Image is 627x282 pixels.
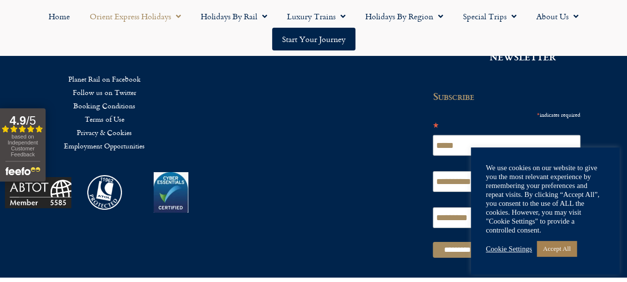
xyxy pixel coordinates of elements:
[15,72,194,86] a: Planet Rail on Facebook
[537,241,576,256] a: Accept All
[5,5,622,50] nav: Menu
[15,72,194,152] nav: Menu
[486,244,532,253] a: Cookie Settings
[277,5,355,28] a: Luxury Trains
[453,5,526,28] a: Special Trips
[433,44,612,61] h2: SIGN UP FOR THE PLANET RAIL NEWSLETTER
[272,28,355,50] a: Start your Journey
[15,139,194,152] a: Employment Opportunities
[15,86,194,99] a: Follow us on Twitter
[355,5,453,28] a: Holidays by Region
[191,5,277,28] a: Holidays by Rail
[39,5,80,28] a: Home
[15,99,194,112] a: Booking Conditions
[15,112,194,126] a: Terms of Use
[433,109,580,120] div: indicates required
[433,91,586,102] h2: Subscribe
[526,5,588,28] a: About Us
[486,163,605,235] div: We use cookies on our website to give you the most relevant experience by remembering your prefer...
[80,5,191,28] a: Orient Express Holidays
[15,126,194,139] a: Privacy & Cookies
